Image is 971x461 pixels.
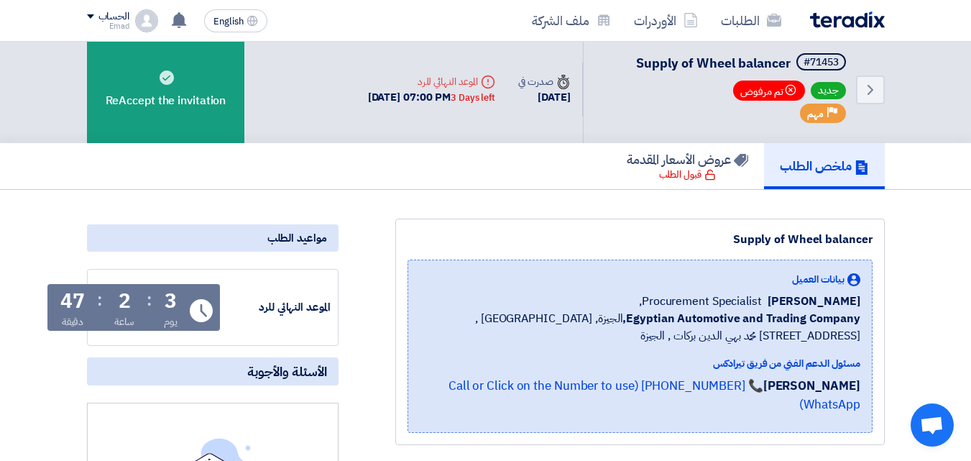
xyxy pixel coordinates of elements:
a: الأوردرات [622,4,709,37]
img: profile_test.png [135,9,158,32]
a: عروض الأسعار المقدمة قبول الطلب [611,143,764,189]
div: #71453 [804,58,839,68]
a: ملف الشركة [520,4,622,37]
div: Supply of Wheel balancer [408,231,873,248]
div: ساعة [114,314,135,329]
span: بيانات العميل [792,272,845,287]
a: الطلبات [709,4,793,37]
span: [PERSON_NAME] [768,293,860,310]
span: Supply of Wheel balancer [636,53,791,73]
div: 2 [119,291,131,311]
div: [DATE] 07:00 PM [368,89,495,106]
div: مسئول الدعم الفني من فريق تيرادكس [420,356,860,371]
div: الموعد النهائي للرد [223,299,331,316]
div: ReAccept the invitation [87,36,245,143]
div: 3 [165,291,177,311]
h5: Supply of Wheel balancer [636,53,849,73]
div: قبول الطلب [659,168,716,182]
div: : [97,287,102,313]
div: دقيقة [62,314,84,329]
img: Teradix logo [810,12,885,28]
div: 47 [60,291,85,311]
a: ملخص الطلب [764,143,885,189]
button: English [204,9,267,32]
span: جديد [811,82,846,99]
span: تم مرفوض [733,81,805,101]
span: English [213,17,244,27]
div: صدرت في [518,74,570,89]
div: Emad [87,22,129,30]
div: Open chat [911,403,954,447]
h5: عروض الأسعار المقدمة [627,151,748,168]
div: الموعد النهائي للرد [368,74,495,89]
div: : [147,287,152,313]
span: الأسئلة والأجوبة [247,363,327,380]
strong: [PERSON_NAME] [763,377,860,395]
span: مهم [807,107,824,121]
a: 📞 [PHONE_NUMBER] (Call or Click on the Number to use WhatsApp) [448,377,860,414]
div: مواعيد الطلب [87,224,339,252]
div: الحساب [98,11,129,23]
div: 3 Days left [451,91,495,105]
span: الجيزة, [GEOGRAPHIC_DATA] ,[STREET_ADDRESS] محمد بهي الدين بركات , الجيزة [420,310,860,344]
span: Procurement Specialist, [639,293,762,310]
h5: ملخص الطلب [780,158,869,174]
b: Egyptian Automotive and Trading Company, [622,310,860,327]
div: [DATE] [518,89,570,106]
div: يوم [164,314,178,329]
